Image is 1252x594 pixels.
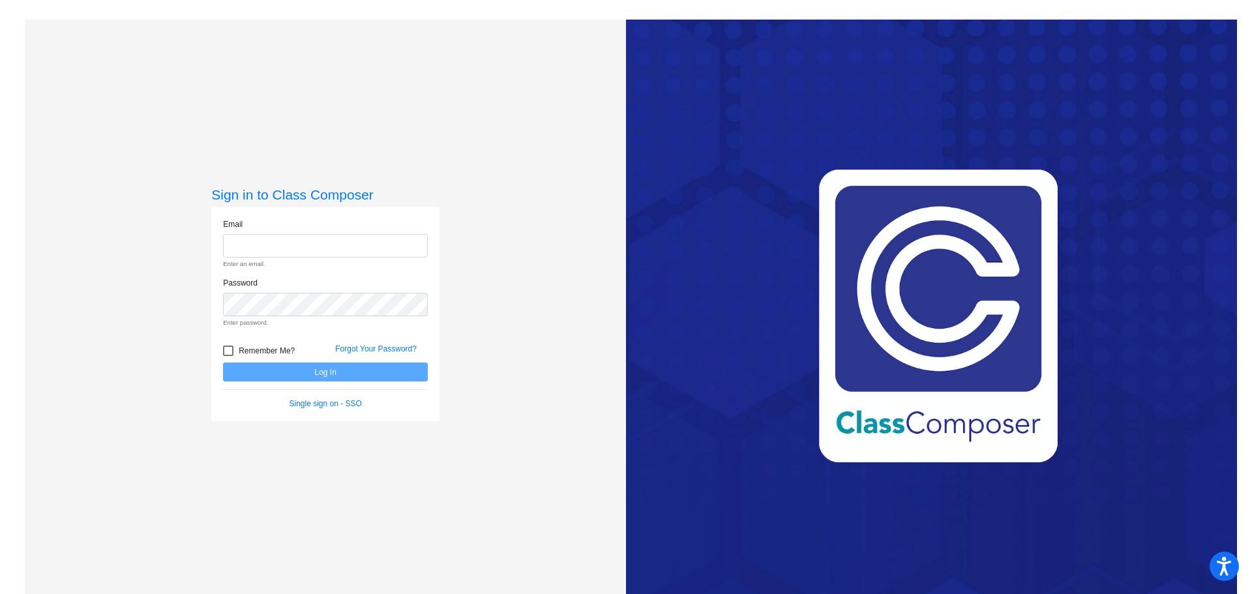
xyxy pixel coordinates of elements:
small: Enter password. [223,318,428,327]
a: Forgot Your Password? [335,344,417,353]
button: Log In [223,363,428,381]
h3: Sign in to Class Composer [211,186,440,203]
label: Email [223,218,243,230]
span: Remember Me? [239,343,295,359]
small: Enter an email. [223,260,428,269]
label: Password [223,277,258,289]
a: Single sign on - SSO [290,399,362,408]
